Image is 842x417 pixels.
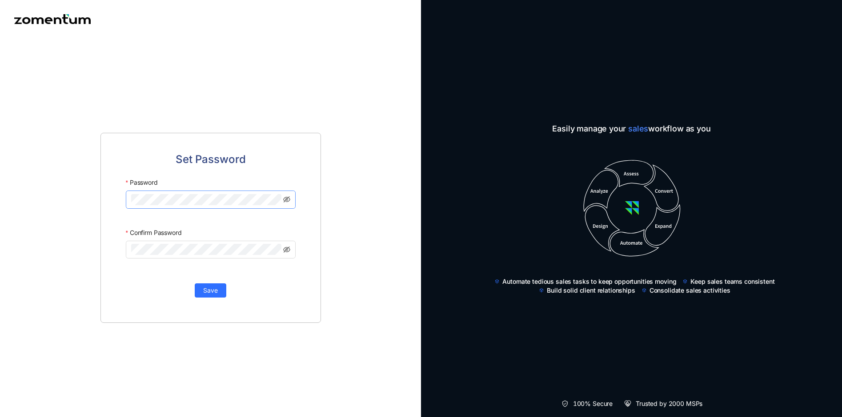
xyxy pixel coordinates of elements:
[126,175,158,191] label: Password
[650,286,730,295] span: Consolidate sales activities
[131,194,281,205] input: Password
[488,123,776,135] span: Easily manage your workflow as you
[573,399,613,408] span: 100% Secure
[547,286,635,295] span: Build solid client relationships
[636,399,702,408] span: Trusted by 2000 MSPs
[502,277,676,286] span: Automate tedious sales tasks to keep opportunities moving
[131,244,281,255] input: Confirm Password
[628,124,648,133] span: sales
[283,196,290,203] span: eye-invisible
[203,286,218,295] span: Save
[195,283,226,298] button: Save
[126,225,182,241] label: Confirm Password
[283,246,290,253] span: eye-invisible
[690,277,774,286] span: Keep sales teams consistent
[176,151,246,168] span: Set Password
[14,14,91,24] img: Zomentum logo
